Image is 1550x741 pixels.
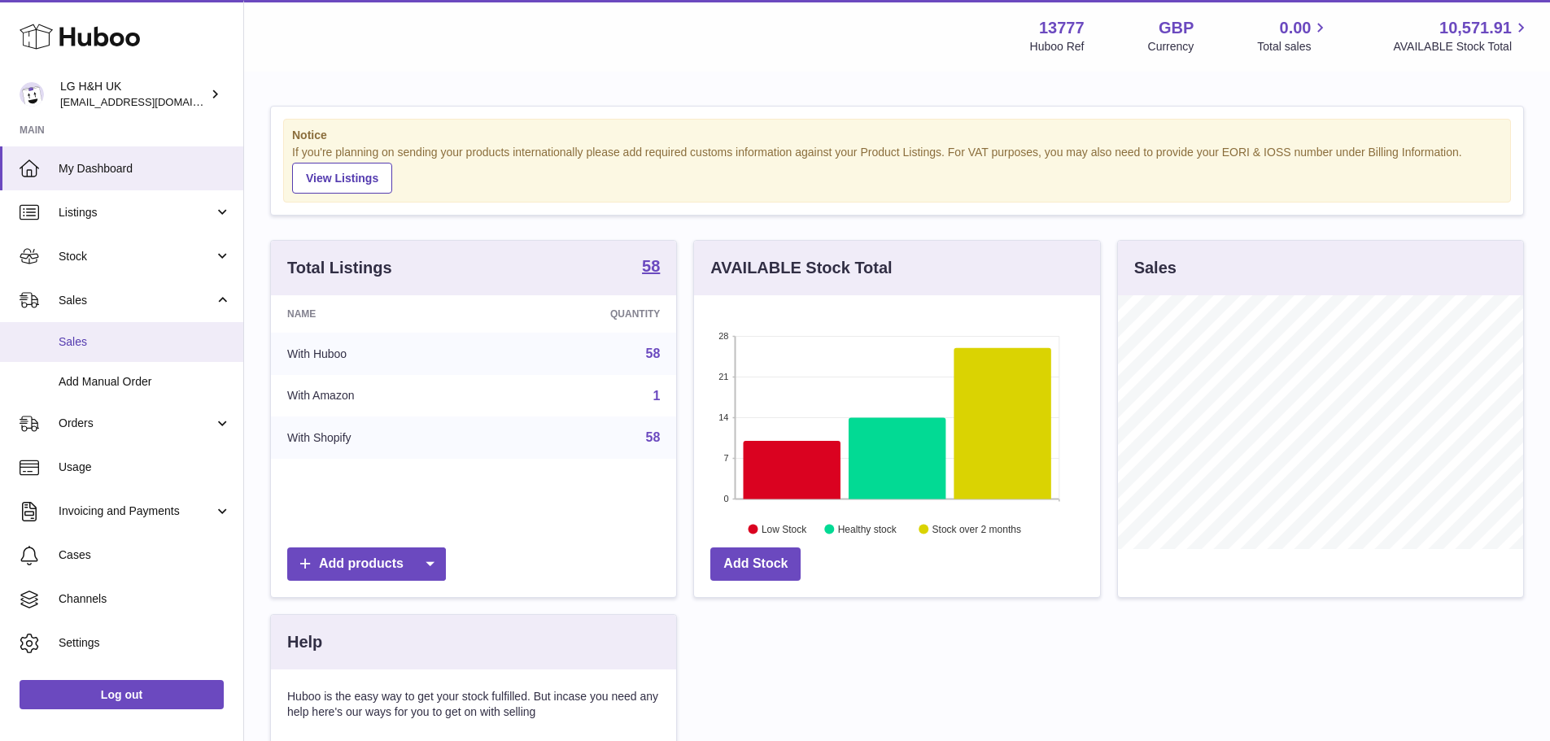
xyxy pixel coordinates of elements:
[59,416,214,431] span: Orders
[1039,17,1085,39] strong: 13777
[271,295,493,333] th: Name
[287,631,322,653] h3: Help
[271,333,493,375] td: With Huboo
[1257,39,1330,54] span: Total sales
[1393,17,1530,54] a: 10,571.91 AVAILABLE Stock Total
[20,680,224,709] a: Log out
[932,523,1021,534] text: Stock over 2 months
[724,494,729,503] text: 0
[287,257,392,279] h3: Total Listings
[719,372,729,381] text: 21
[724,453,729,463] text: 7
[59,374,231,390] span: Add Manual Order
[1393,39,1530,54] span: AVAILABLE Stock Total
[60,79,207,110] div: LG H&H UK
[1439,17,1512,39] span: 10,571.91
[59,591,231,607] span: Channels
[1257,17,1330,54] a: 0.00 Total sales
[292,128,1502,143] strong: Notice
[1159,17,1194,39] strong: GBP
[838,523,897,534] text: Healthy stock
[653,389,660,403] a: 1
[292,145,1502,194] div: If you're planning on sending your products internationally please add required customs informati...
[59,547,231,563] span: Cases
[59,460,231,475] span: Usage
[719,412,729,422] text: 14
[642,258,660,274] strong: 58
[493,295,677,333] th: Quantity
[271,375,493,417] td: With Amazon
[59,161,231,177] span: My Dashboard
[719,331,729,341] text: 28
[59,503,214,519] span: Invoicing and Payments
[59,635,231,651] span: Settings
[1280,17,1312,39] span: 0.00
[287,689,660,720] p: Huboo is the easy way to get your stock fulfilled. But incase you need any help here's our ways f...
[646,347,661,360] a: 58
[710,547,801,581] a: Add Stock
[60,95,239,108] span: [EMAIL_ADDRESS][DOMAIN_NAME]
[1148,39,1194,54] div: Currency
[292,163,392,194] a: View Listings
[287,547,446,581] a: Add products
[59,293,214,308] span: Sales
[271,416,493,459] td: With Shopify
[762,523,807,534] text: Low Stock
[59,334,231,350] span: Sales
[642,258,660,277] a: 58
[1134,257,1177,279] h3: Sales
[59,205,214,220] span: Listings
[59,249,214,264] span: Stock
[710,257,892,279] h3: AVAILABLE Stock Total
[646,430,661,444] a: 58
[20,82,44,107] img: internalAdmin-13777@internal.huboo.com
[1030,39,1085,54] div: Huboo Ref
